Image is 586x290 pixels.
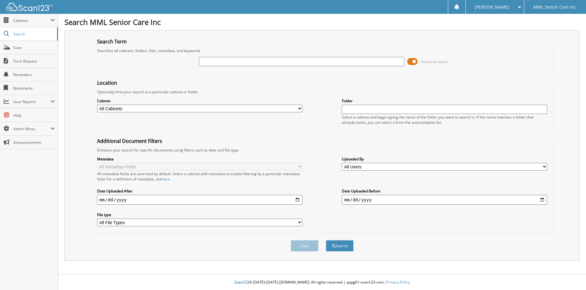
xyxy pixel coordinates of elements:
span: User Reports [13,99,51,104]
label: Date Uploaded Before [342,188,547,194]
span: Search [13,31,54,37]
span: MML Senior Care Inc [533,5,576,9]
legend: Additional Document Filters [94,138,165,144]
button: Clear [291,240,318,252]
div: Searches all cabinets, folders, files, metadata, and keywords [94,48,551,53]
input: end [342,195,547,205]
span: Form Request [13,58,55,64]
div: Enhance your search for specific documents using filters such as date and file type. [94,147,551,153]
div: Optionally limit your search to a particular cabinet or folder [94,89,551,95]
label: Date Uploaded After [97,188,302,194]
span: Bookmarks [13,86,55,91]
span: Cabinets [13,18,51,23]
label: Metadata [97,156,302,162]
span: Help [13,113,55,118]
label: Cabinet [97,98,302,103]
span: Scan [13,45,55,50]
h1: Search MML Senior Care Inc [64,17,580,27]
label: Folder [342,98,547,103]
div: Select a cabinet and begin typing the name of the folder you want to search in. If the name match... [342,115,547,125]
a: Privacy Policy [387,280,410,285]
legend: Location [94,79,120,86]
span: Reminders [13,72,55,77]
div: All metadata fields are searched by default. Select a cabinet with metadata to enable filtering b... [97,171,302,182]
span: Advanced Search [421,59,449,64]
input: start [97,195,302,205]
label: File type [97,212,302,217]
span: Announcements [13,140,55,145]
button: Search [326,240,354,252]
div: © [DATE]-[DATE] [DOMAIN_NAME]. All rights reserved | appg01-scan123-com | [58,275,586,290]
img: scan123-logo-white.svg [6,3,52,11]
span: Scan123 [234,280,249,285]
a: here [162,176,170,182]
span: Admin Menu [13,126,51,131]
span: [PERSON_NAME] [475,5,509,9]
legend: Search Term [94,38,130,45]
label: Uploaded By [342,156,547,162]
